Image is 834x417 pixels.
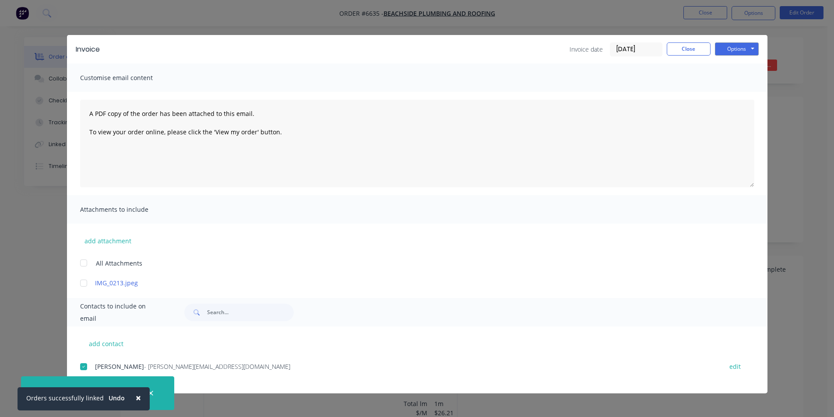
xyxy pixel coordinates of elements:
button: Undo [104,392,130,405]
button: edit [724,361,746,372]
span: Customise email content [80,72,176,84]
span: Invoice date [570,45,603,54]
button: add contact [80,337,133,350]
span: [PERSON_NAME] [95,362,144,371]
span: - [PERSON_NAME][EMAIL_ADDRESS][DOMAIN_NAME] [144,362,290,371]
span: × [136,392,141,404]
div: Orders successfully linked [26,393,104,403]
button: Close [127,387,150,408]
span: All Attachments [96,259,142,268]
span: Contacts to include on email [80,300,163,325]
textarea: A PDF copy of the order has been attached to this email. To view your order online, please click ... [80,100,754,187]
input: Search... [207,304,294,321]
button: Options [715,42,759,56]
a: IMG_0213.jpeg [95,278,714,287]
button: Close [667,42,711,56]
span: Attachments to include [80,203,176,216]
button: add attachment [80,234,136,247]
div: Invoice [76,44,100,55]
